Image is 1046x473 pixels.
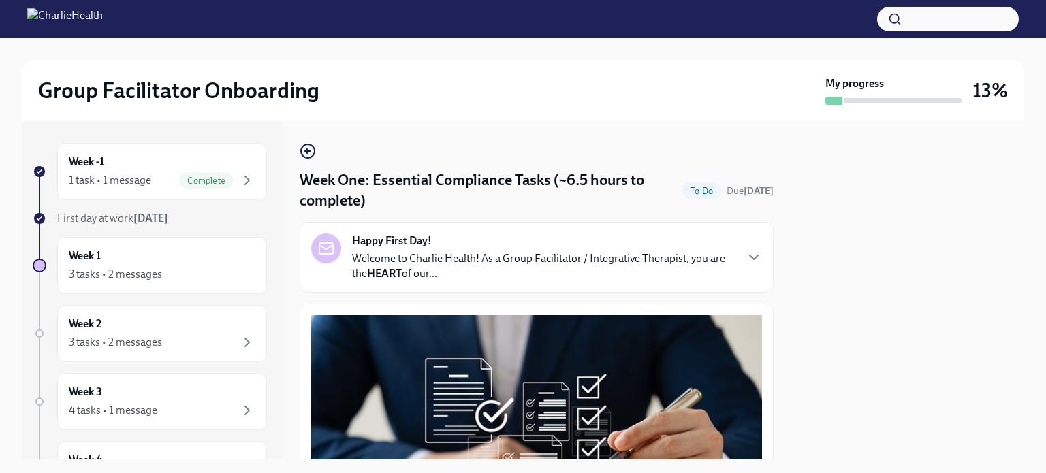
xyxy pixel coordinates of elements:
a: First day at work[DATE] [33,211,267,226]
div: 3 tasks • 2 messages [69,335,162,350]
h4: Week One: Essential Compliance Tasks (~6.5 hours to complete) [300,170,677,211]
a: Week 13 tasks • 2 messages [33,237,267,294]
h6: Week 3 [69,385,102,399]
img: CharlieHealth [27,8,103,30]
a: Week -11 task • 1 messageComplete [33,143,267,200]
h6: Week -1 [69,154,104,169]
span: September 9th, 2025 08:00 [727,184,774,197]
strong: My progress [825,76,884,91]
div: 4 tasks • 1 message [69,403,157,418]
p: Welcome to Charlie Health! As a Group Facilitator / Integrative Therapist, you are the of our... [352,251,735,281]
a: Week 34 tasks • 1 message [33,373,267,430]
h2: Group Facilitator Onboarding [38,77,319,104]
div: 3 tasks • 2 messages [69,267,162,282]
strong: Happy First Day! [352,233,432,248]
a: Week 23 tasks • 2 messages [33,305,267,362]
strong: [DATE] [133,212,168,225]
h6: Week 2 [69,316,101,331]
span: Complete [179,176,234,186]
span: Due [727,185,774,197]
strong: [DATE] [744,185,774,197]
strong: HEART [367,267,402,280]
h6: Week 1 [69,248,101,263]
h6: Week 4 [69,453,102,468]
span: To Do [682,186,721,196]
h3: 13% [972,78,1008,103]
div: 1 task • 1 message [69,173,151,188]
span: First day at work [57,212,168,225]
